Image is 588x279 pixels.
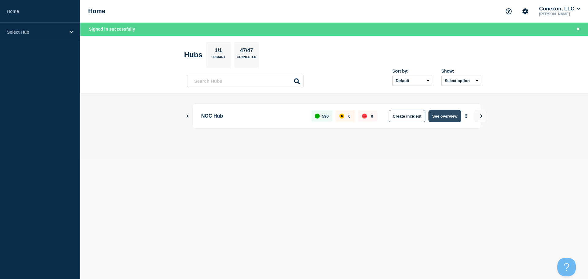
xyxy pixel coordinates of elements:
[538,12,581,16] p: [PERSON_NAME]
[89,27,135,32] span: Signed in successfully
[237,55,256,62] p: Connected
[441,76,481,85] button: Select option
[538,6,581,12] button: Conexon, LLC
[362,114,367,119] div: down
[557,258,576,276] iframe: Help Scout Beacon - Open
[392,76,432,85] select: Sort by
[392,69,432,74] div: Sort by:
[315,114,320,119] div: up
[389,110,425,122] button: Create incident
[184,51,202,59] h2: Hubs
[428,110,461,122] button: See overview
[502,5,515,18] button: Support
[187,75,303,87] input: Search Hubs
[322,114,329,119] p: 590
[519,5,532,18] button: Account settings
[371,114,373,119] p: 0
[88,8,105,15] h1: Home
[348,114,350,119] p: 0
[339,114,344,119] div: affected
[441,69,481,74] div: Show:
[238,47,255,55] p: 47/47
[7,29,66,35] p: Select Hub
[211,55,225,62] p: Primary
[186,114,189,119] button: Show Connected Hubs
[462,111,470,122] button: More actions
[201,110,304,122] p: NOC Hub
[213,47,224,55] p: 1/1
[475,110,487,122] button: View
[574,26,582,33] button: Close banner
